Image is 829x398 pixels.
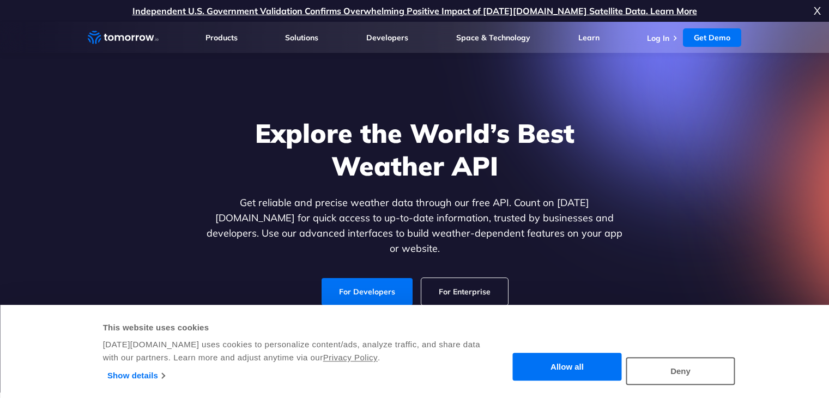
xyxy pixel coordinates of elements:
a: Privacy Policy [323,353,378,362]
a: Learn [578,33,600,43]
a: Home link [88,29,159,46]
div: [DATE][DOMAIN_NAME] uses cookies to personalize content/ads, analyze traffic, and share data with... [103,338,482,364]
a: Get Demo [683,28,741,47]
a: For Developers [322,278,413,305]
button: Allow all [513,353,622,381]
div: This website uses cookies [103,321,482,334]
a: For Enterprise [421,278,508,305]
a: Products [205,33,238,43]
a: Developers [366,33,408,43]
a: Show details [107,367,165,384]
h1: Explore the World’s Best Weather API [204,117,625,182]
button: Deny [626,357,735,385]
a: Solutions [285,33,318,43]
a: Log In [647,33,669,43]
a: Space & Technology [456,33,530,43]
p: Get reliable and precise weather data through our free API. Count on [DATE][DOMAIN_NAME] for quic... [204,195,625,256]
a: Independent U.S. Government Validation Confirms Overwhelming Positive Impact of [DATE][DOMAIN_NAM... [132,5,697,16]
